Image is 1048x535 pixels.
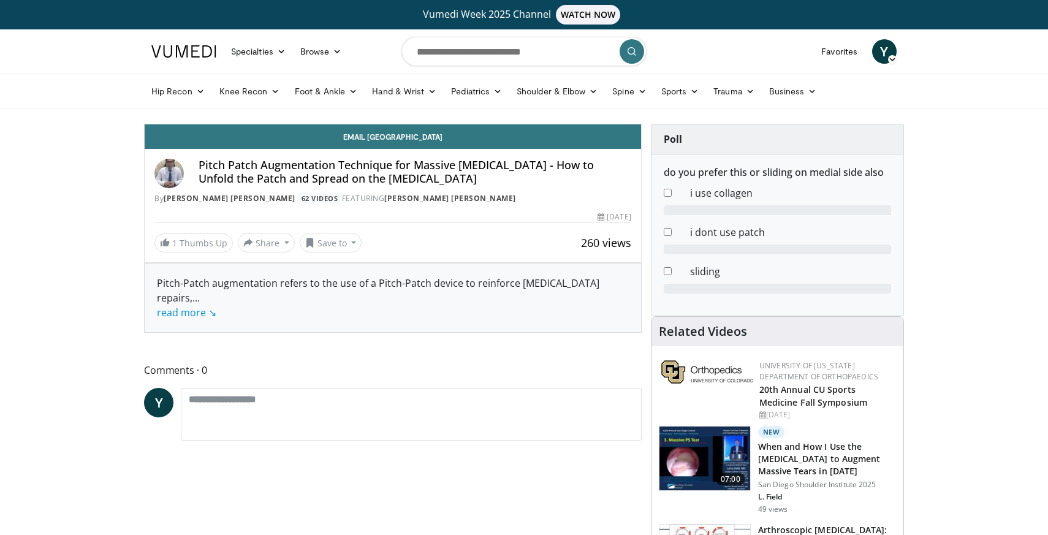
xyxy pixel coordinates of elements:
button: Save to [300,233,362,252]
a: Trauma [706,79,762,104]
p: New [758,426,785,438]
a: Email [GEOGRAPHIC_DATA] [145,124,641,149]
a: Hip Recon [144,79,212,104]
a: Y [144,388,173,417]
a: Specialties [224,39,293,64]
h4: Pitch Patch Augmentation Technique for Massive [MEDICAL_DATA] - How to Unfold the Patch and Sprea... [199,159,631,185]
a: [PERSON_NAME] [PERSON_NAME] [384,193,516,203]
span: Comments 0 [144,362,642,378]
dd: i use collagen [681,186,900,200]
span: WATCH NOW [556,5,621,25]
p: 49 views [758,504,788,514]
a: Favorites [814,39,865,64]
button: Share [238,233,295,252]
a: 62 Videos [297,193,342,203]
p: L. Field [758,492,896,502]
input: Search topics, interventions [401,37,647,66]
img: Avatar [154,159,184,188]
img: 355603a8-37da-49b6-856f-e00d7e9307d3.png.150x105_q85_autocrop_double_scale_upscale_version-0.2.png [661,360,753,384]
h4: Related Videos [659,324,747,339]
dd: i dont use patch [681,225,900,240]
a: Spine [605,79,653,104]
a: Vumedi Week 2025 ChannelWATCH NOW [153,5,895,25]
p: San Diego Shoulder Institute 2025 [758,480,896,490]
a: Browse [293,39,349,64]
div: [DATE] [759,409,894,420]
a: Pediatrics [444,79,509,104]
a: Y [872,39,897,64]
img: VuMedi Logo [151,45,216,58]
a: Shoulder & Elbow [509,79,605,104]
a: 1 Thumbs Up [154,233,233,252]
a: University of [US_STATE] Department of Orthopaedics [759,360,878,382]
div: Pitch-Patch augmentation refers to the use of a Pitch-Patch device to reinforce [MEDICAL_DATA] re... [157,276,629,320]
a: Business [762,79,824,104]
span: 1 [172,237,177,249]
h6: do you prefer this or sliding on medial side also [664,167,891,178]
a: 07:00 New When and How I Use the [MEDICAL_DATA] to Augment Massive Tears in [DATE] San Diego Shou... [659,426,896,514]
strong: Poll [664,132,682,146]
div: By FEATURING [154,193,631,204]
dd: sliding [681,264,900,279]
a: Hand & Wrist [365,79,444,104]
h3: When and How I Use the [MEDICAL_DATA] to Augment Massive Tears in [DATE] [758,441,896,477]
div: [DATE] [598,211,631,222]
a: Sports [654,79,707,104]
img: bb5e53e6-f191-420d-8cc3-3697f5341a0d.150x105_q85_crop-smart_upscale.jpg [659,427,750,490]
a: Foot & Ankle [287,79,365,104]
span: 07:00 [716,473,745,485]
a: [PERSON_NAME] [PERSON_NAME] [164,193,295,203]
a: Knee Recon [212,79,287,104]
a: 20th Annual CU Sports Medicine Fall Symposium [759,384,867,408]
span: 260 views [581,235,631,250]
a: read more ↘ [157,306,216,319]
